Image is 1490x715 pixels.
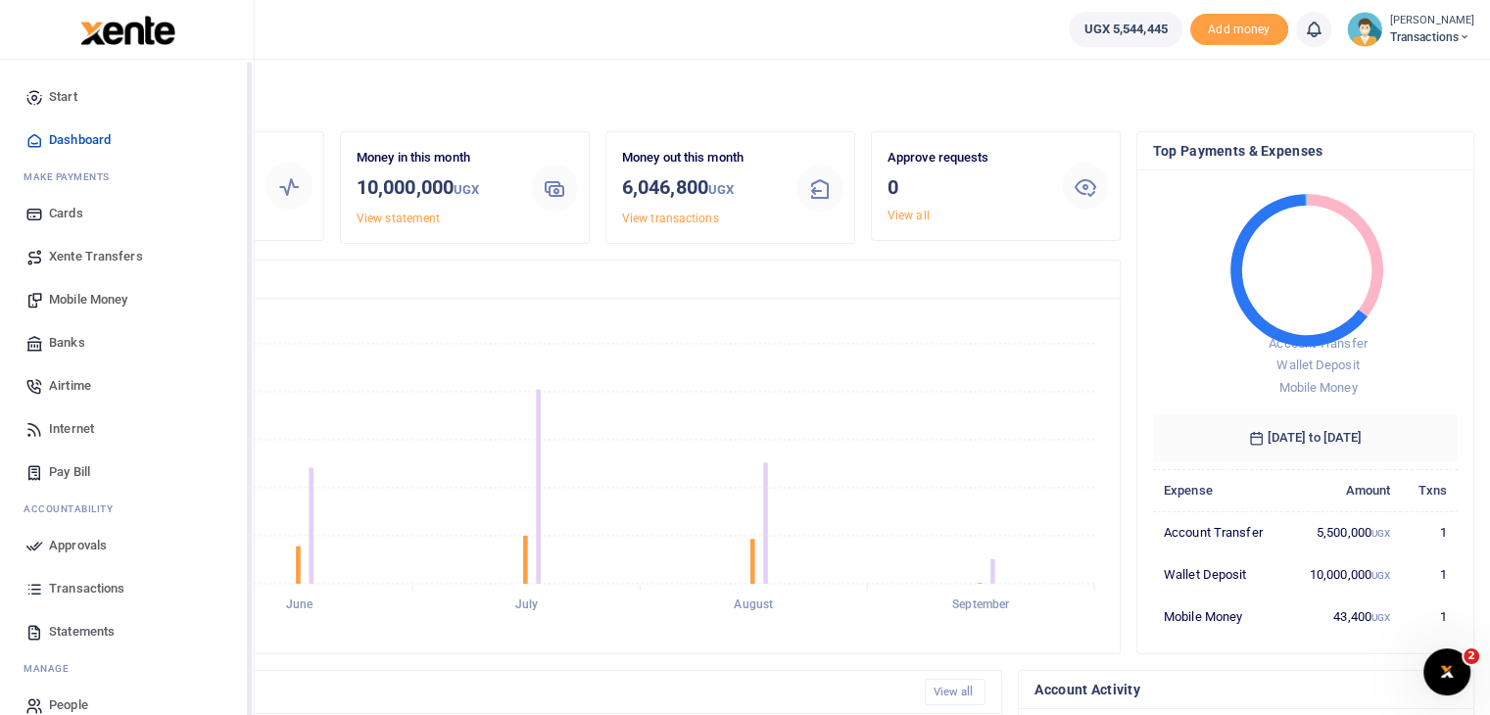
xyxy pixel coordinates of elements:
h3: 6,046,800 [622,172,781,205]
a: Airtime [16,364,238,407]
span: 2 [1464,648,1479,664]
h6: [DATE] to [DATE] [1153,414,1458,461]
h3: 0 [888,172,1046,202]
span: Mobile Money [49,290,127,310]
td: 5,500,000 [1287,512,1402,554]
span: Statements [49,622,115,642]
span: Transactions [1390,28,1474,46]
td: 43,400 [1287,596,1402,637]
span: Dashboard [49,130,111,150]
p: Money out this month [622,148,781,168]
a: Banks [16,321,238,364]
a: Cards [16,192,238,235]
a: Dashboard [16,119,238,162]
li: Ac [16,494,238,524]
a: Start [16,75,238,119]
h4: Top Payments & Expenses [1153,140,1458,162]
a: View statement [357,212,440,225]
span: People [49,695,88,715]
a: View all [925,679,986,705]
h4: Account Activity [1034,679,1458,700]
span: ake Payments [33,169,110,184]
span: Mobile Money [1278,380,1357,395]
a: logo-small logo-large logo-large [78,22,175,36]
span: Add money [1190,14,1288,46]
tspan: July [515,597,538,611]
span: Internet [49,419,94,439]
a: Xente Transfers [16,235,238,278]
th: Expense [1153,470,1287,512]
h4: Hello Faith [74,84,1474,106]
small: UGX [1371,570,1390,581]
h3: 10,000,000 [357,172,515,205]
span: Transactions [49,579,124,598]
span: Wallet Deposit [1276,357,1359,372]
td: 10,000,000 [1287,553,1402,596]
h4: Recent Transactions [91,682,909,703]
span: Approvals [49,536,107,555]
small: UGX [1371,612,1390,623]
td: Wallet Deposit [1153,553,1287,596]
td: 1 [1401,553,1458,596]
td: Account Transfer [1153,512,1287,554]
small: [PERSON_NAME] [1390,13,1474,29]
tspan: June [286,597,313,611]
p: Money in this month [357,148,515,168]
span: Xente Transfers [49,247,143,266]
h4: Transactions Overview [91,268,1104,290]
a: Add money [1190,21,1288,35]
small: UGX [708,182,734,197]
span: UGX 5,544,445 [1083,20,1167,39]
a: Pay Bill [16,451,238,494]
img: profile-user [1347,12,1382,47]
li: M [16,653,238,684]
li: M [16,162,238,192]
span: Start [49,87,77,107]
tspan: September [952,597,1010,611]
span: Account Transfer [1269,336,1368,351]
th: Txns [1401,470,1458,512]
a: UGX 5,544,445 [1069,12,1181,47]
span: anage [33,661,70,676]
span: Banks [49,333,85,353]
img: logo-large [80,16,175,45]
small: UGX [1371,528,1390,539]
iframe: Intercom live chat [1423,648,1470,695]
span: Airtime [49,376,91,396]
a: View transactions [622,212,719,225]
li: Toup your wallet [1190,14,1288,46]
span: countability [38,501,113,516]
a: Statements [16,610,238,653]
a: Approvals [16,524,238,567]
td: Mobile Money [1153,596,1287,637]
td: 1 [1401,596,1458,637]
tspan: August [734,597,773,611]
li: Wallet ballance [1061,12,1189,47]
span: Pay Bill [49,462,90,482]
a: Internet [16,407,238,451]
small: UGX [454,182,479,197]
a: Mobile Money [16,278,238,321]
a: Transactions [16,567,238,610]
a: View all [888,209,930,222]
th: Amount [1287,470,1402,512]
a: profile-user [PERSON_NAME] Transactions [1347,12,1474,47]
p: Approve requests [888,148,1046,168]
td: 1 [1401,512,1458,554]
span: Cards [49,204,83,223]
